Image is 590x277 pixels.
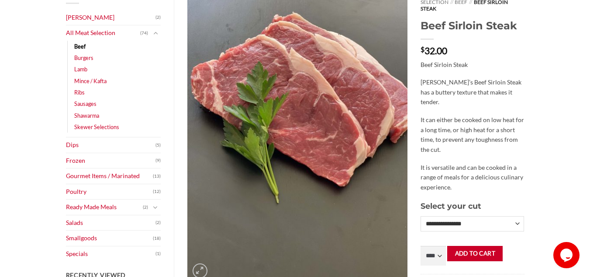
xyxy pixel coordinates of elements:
[140,27,148,40] span: (74)
[421,45,447,56] bdi: 32.00
[421,46,424,53] span: $
[66,10,156,25] a: [PERSON_NAME]
[74,98,97,109] a: Sausages
[421,163,524,193] p: It is versatile and can be cooked in a range of meals for a delicious culinary experience.
[153,232,161,245] span: (18)
[74,63,87,75] a: Lamb
[74,41,86,52] a: Beef
[74,121,119,133] a: Skewer Selections
[74,110,99,121] a: Shawarma
[153,185,161,198] span: (12)
[155,139,161,152] span: (5)
[155,216,161,229] span: (2)
[150,28,161,38] button: Toggle
[421,60,524,70] p: Beef Sirloin Steak
[155,247,161,260] span: (1)
[66,215,156,231] a: Salads
[421,19,524,32] h1: Beef Sirloin Steak
[66,200,143,215] a: Ready Made Meals
[66,184,153,200] a: Poultry
[66,246,156,262] a: Specials
[74,52,93,63] a: Burgers
[553,242,581,268] iframe: chat widget
[66,153,156,168] a: Frozen
[66,231,153,246] a: Smallgoods
[143,201,148,214] span: (2)
[421,200,524,212] h3: Select your cut
[421,115,524,154] p: It can either be cooked on low heat for a long time, or high heat for a short time, to prevent an...
[74,75,107,87] a: Mince / Kafta
[150,203,161,212] button: Toggle
[447,246,503,261] button: Add to cart
[155,11,161,24] span: (2)
[155,154,161,167] span: (9)
[153,170,161,183] span: (13)
[66,137,156,153] a: Dips
[66,168,153,184] a: Gourmet Items / Marinated
[66,25,141,41] a: All Meat Selection
[74,87,85,98] a: Ribs
[421,77,524,107] p: [PERSON_NAME]’s Beef Sirloin Steak has a buttery texture that makes it tender.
